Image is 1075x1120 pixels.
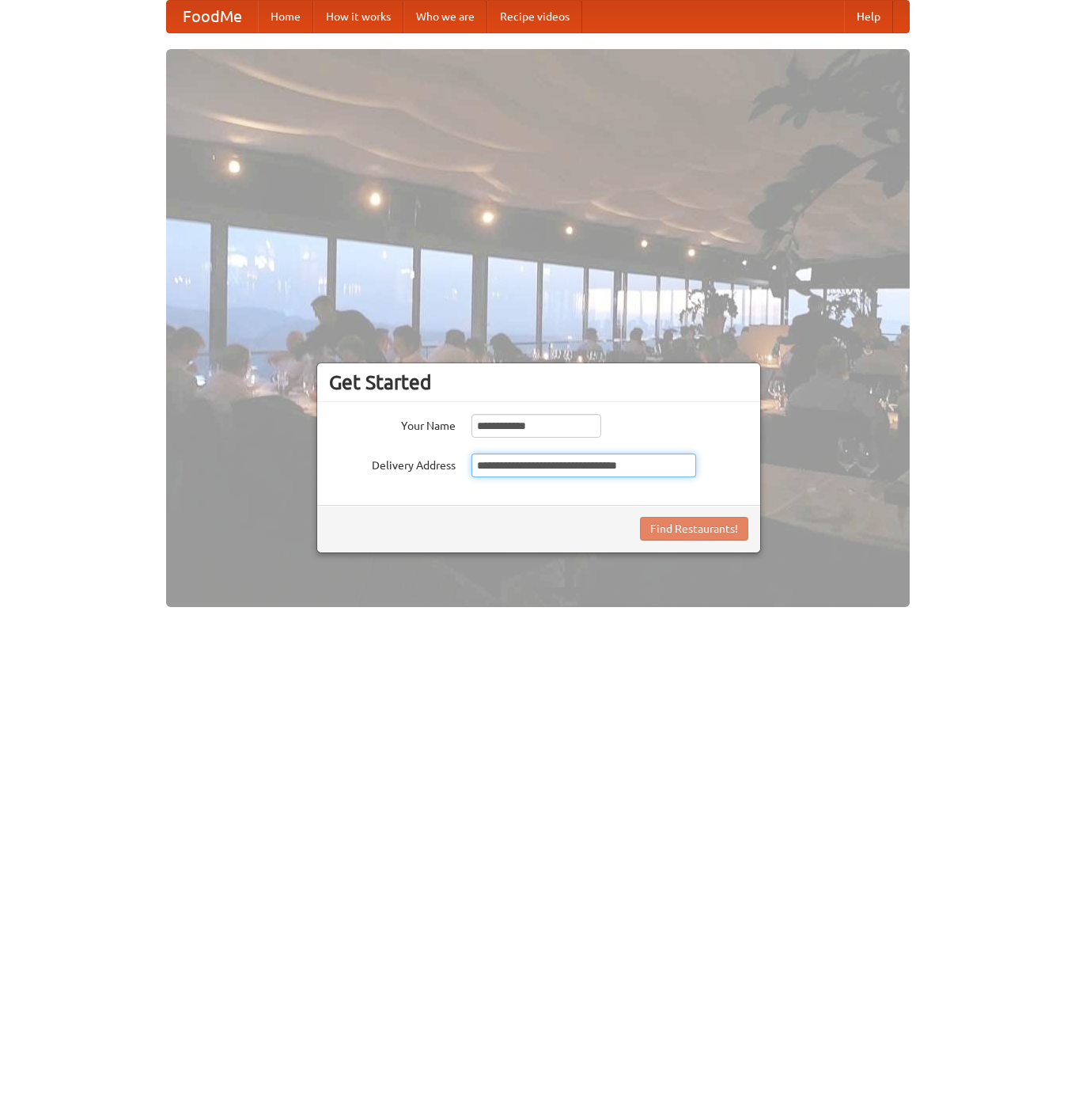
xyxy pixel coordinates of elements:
[329,414,456,434] label: Your Name
[844,1,893,32] a: Help
[258,1,313,32] a: Home
[167,1,258,32] a: FoodMe
[329,370,748,394] h3: Get Started
[329,454,456,473] label: Delivery Address
[640,517,748,541] button: Find Restaurants!
[487,1,582,32] a: Recipe videos
[403,1,487,32] a: Who we are
[313,1,403,32] a: How it works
